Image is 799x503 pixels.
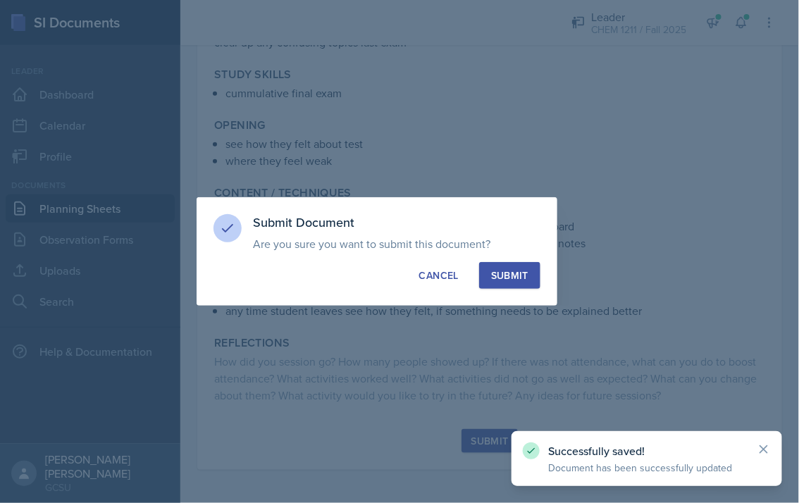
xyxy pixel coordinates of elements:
[479,262,540,289] button: Submit
[548,461,745,475] p: Document has been successfully updated
[548,444,745,458] p: Successfully saved!
[253,237,540,251] p: Are you sure you want to submit this document?
[419,268,459,282] div: Cancel
[253,214,540,231] h3: Submit Document
[407,262,471,289] button: Cancel
[491,268,528,282] div: Submit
